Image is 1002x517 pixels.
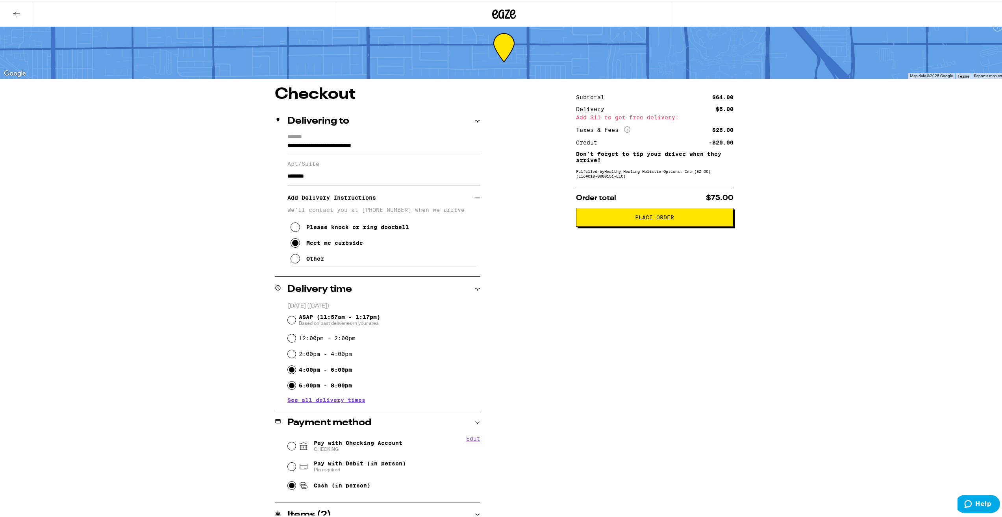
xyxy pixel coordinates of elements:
p: Don't forget to tip your driver when they arrive! [576,149,733,162]
span: Map data ©2025 Google [910,72,953,76]
span: ASAP (11:57am - 1:17pm) [299,312,380,325]
button: Meet me curbside [291,233,363,249]
iframe: Opens a widget where you can find more information [958,493,1000,513]
span: Pay with Checking Account [314,438,402,451]
div: Please knock or ring doorbell [306,222,409,229]
button: See all delivery times [287,396,365,401]
div: Delivery [576,105,610,110]
p: [DATE] ([DATE]) [288,301,480,308]
span: $75.00 [706,193,733,200]
label: 12:00pm - 2:00pm [299,334,356,340]
div: Fulfilled by Healthy Healing Holistic Options, Inc (EZ OC) (Lic# C10-0000151-LIC ) [576,167,733,177]
span: Based on past deliveries in your area [299,319,380,325]
span: Pin required [314,465,406,471]
span: Cash (in person) [314,481,370,487]
div: Subtotal [576,93,610,98]
label: Apt/Suite [287,159,480,165]
button: Please knock or ring doorbell [291,218,409,233]
label: 4:00pm - 6:00pm [299,365,352,371]
div: $26.00 [712,126,733,131]
div: Taxes & Fees [576,125,630,132]
p: We'll contact you at [PHONE_NUMBER] when we arrive [287,205,480,211]
button: Place Order [576,206,733,225]
span: CHECKING [314,445,402,451]
h2: Payment method [287,417,371,426]
h1: Checkout [275,85,480,101]
label: 6:00pm - 8:00pm [299,381,352,387]
span: Order total [576,193,616,200]
label: 2:00pm - 4:00pm [299,349,352,356]
a: Terms [958,72,969,77]
div: Meet me curbside [306,238,363,245]
div: Credit [576,138,603,144]
div: Add $11 to get free delivery! [576,113,733,119]
img: Google [2,67,28,77]
a: Open this area in Google Maps (opens a new window) [2,67,28,77]
h2: Delivering to [287,115,349,124]
button: Other [291,249,324,265]
div: -$20.00 [709,138,733,144]
div: Other [306,254,324,260]
div: $64.00 [712,93,733,98]
h2: Delivery time [287,283,352,293]
span: Place Order [635,213,674,219]
div: $5.00 [716,105,733,110]
h3: Add Delivery Instructions [287,187,474,205]
button: Edit [466,434,480,440]
span: Pay with Debit (in person) [314,459,406,465]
